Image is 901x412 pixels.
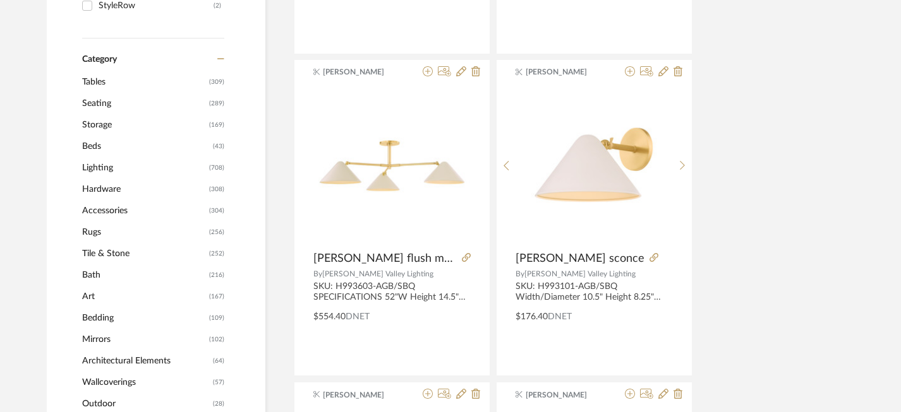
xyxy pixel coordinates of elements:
span: (102) [209,329,224,350]
span: Accessories [82,200,206,221]
span: Lighting [82,157,206,179]
span: By [313,270,322,278]
span: Storage [82,114,206,136]
span: Rugs [82,221,206,243]
span: (309) [209,72,224,92]
span: By [516,270,524,278]
span: (289) [209,93,224,114]
span: Beds [82,136,210,157]
span: $176.40 [516,312,548,321]
span: [PERSON_NAME] flush mount [313,252,457,266]
span: [PERSON_NAME] Valley Lighting [322,270,433,278]
span: [PERSON_NAME] [526,66,605,78]
span: (308) [209,179,224,199]
span: DNET [346,312,370,321]
span: (169) [209,115,224,135]
span: Tile & Stone [82,243,206,264]
span: Bath [82,264,206,286]
span: [PERSON_NAME] [526,389,605,401]
span: (216) [209,265,224,285]
span: (109) [209,308,224,328]
span: (64) [213,351,224,371]
span: (167) [209,286,224,307]
span: (304) [209,201,224,221]
span: (43) [213,136,224,156]
span: (708) [209,158,224,178]
span: Seating [82,93,206,114]
div: SKU: H993101-AGB/SBQ Width/Diameter 10.5" Height 8.25" Extension 12" Top To Center 2.25" Weight 4... [516,281,673,303]
span: [PERSON_NAME] sconce [516,252,644,266]
span: Tables [82,71,206,93]
span: Category [82,54,117,65]
img: Sonja flush mount [313,87,471,244]
div: SKU: H993603-AGB/SBQ SPECIFICATIONS 52"W Height 14.5" Weight 17.5 lb Living Finish N SHADE Steel ... [313,281,471,303]
span: [PERSON_NAME] Valley Lighting [524,270,636,278]
span: $554.40 [313,312,346,321]
span: Bedding [82,307,206,329]
span: (256) [209,222,224,242]
span: Wallcoverings [82,372,210,393]
span: DNET [548,312,572,321]
span: (57) [213,372,224,392]
span: (252) [209,244,224,264]
span: Mirrors [82,329,206,350]
span: Architectural Elements [82,350,210,372]
img: Sonja wall sconce [516,88,673,244]
span: [PERSON_NAME] [323,389,402,401]
span: [PERSON_NAME] [323,66,402,78]
span: Hardware [82,179,206,200]
span: Art [82,286,206,307]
